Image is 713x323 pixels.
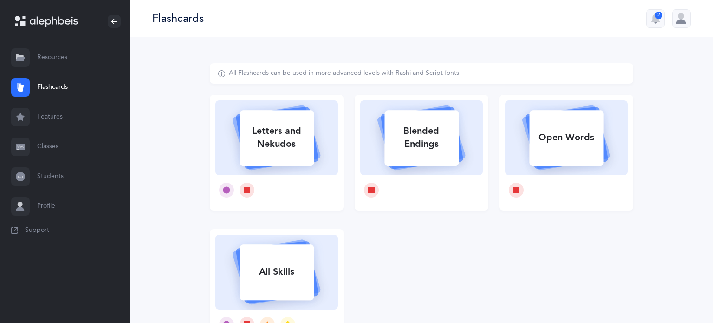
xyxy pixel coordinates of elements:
[229,69,461,78] div: All Flashcards can be used in more advanced levels with Rashi and Script fonts.
[152,11,204,26] div: Flashcards
[240,119,314,156] div: Letters and Nekudos
[529,125,603,150] div: Open Words
[240,260,314,284] div: All Skills
[384,119,459,156] div: Blended Endings
[25,226,49,235] span: Support
[655,12,662,19] div: 2
[646,9,665,28] button: 2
